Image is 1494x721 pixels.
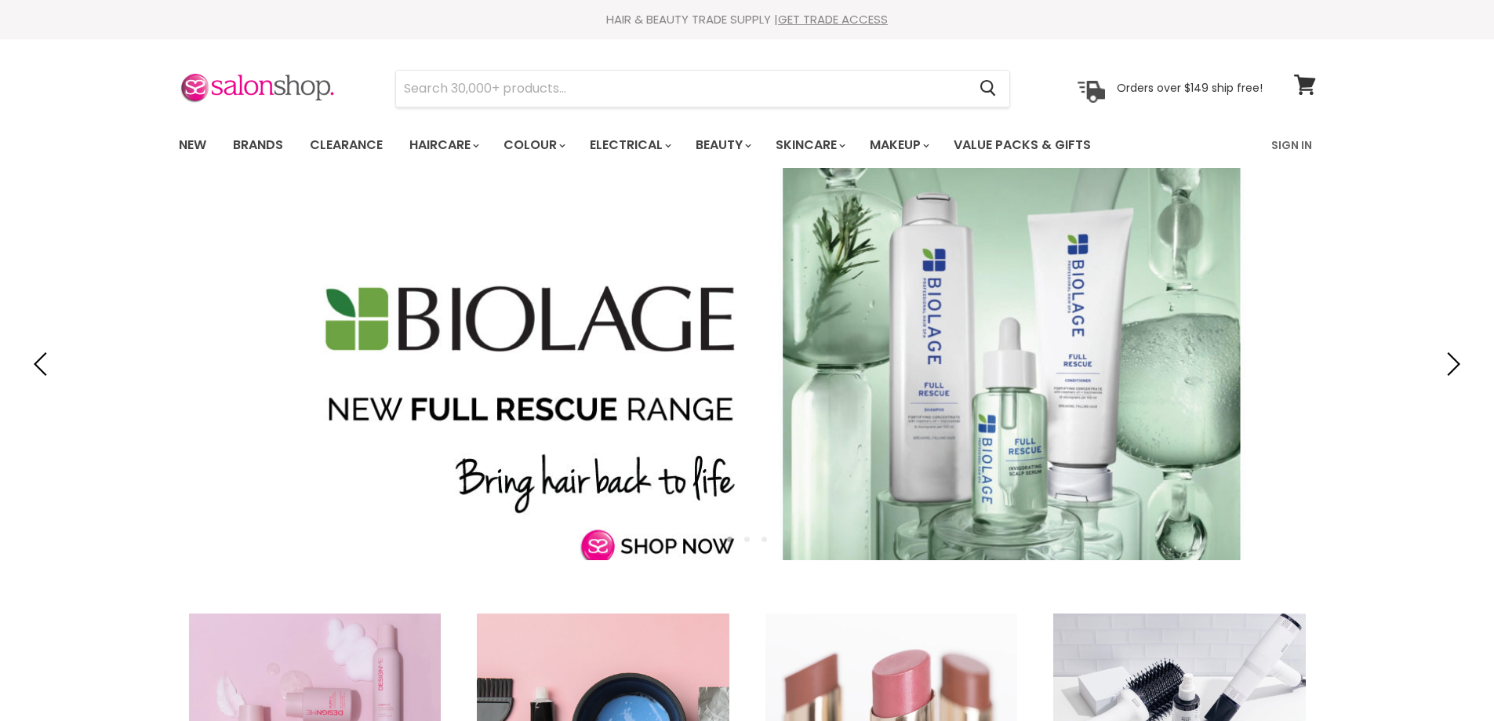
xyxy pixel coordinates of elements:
a: Makeup [858,129,939,162]
nav: Main [159,122,1336,168]
a: Value Packs & Gifts [942,129,1103,162]
li: Page dot 2 [744,537,750,542]
button: Next [1435,348,1467,380]
p: Orders over $149 ship free! [1117,81,1263,95]
a: Electrical [578,129,681,162]
a: Sign In [1262,129,1321,162]
button: Search [968,71,1009,107]
a: Skincare [764,129,855,162]
a: Brands [221,129,295,162]
input: Search [396,71,968,107]
div: HAIR & BEAUTY TRADE SUPPLY | [159,12,1336,27]
a: Haircare [398,129,489,162]
button: Previous [27,348,59,380]
ul: Main menu [167,122,1183,168]
li: Page dot 3 [762,537,767,542]
a: Beauty [684,129,761,162]
a: GET TRADE ACCESS [778,11,888,27]
a: Clearance [298,129,394,162]
form: Product [395,70,1010,107]
li: Page dot 1 [727,537,732,542]
a: Colour [492,129,575,162]
a: New [167,129,218,162]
